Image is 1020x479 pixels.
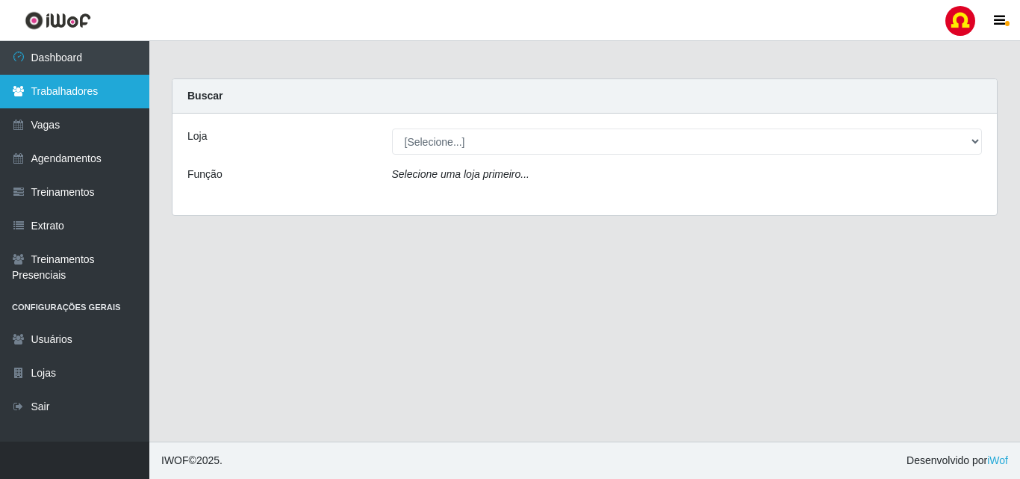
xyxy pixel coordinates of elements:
[392,168,529,180] i: Selecione uma loja primeiro...
[907,453,1008,469] span: Desenvolvido por
[161,454,189,466] span: IWOF
[161,453,223,469] span: © 2025 .
[987,454,1008,466] a: iWof
[187,129,207,144] label: Loja
[25,11,91,30] img: CoreUI Logo
[187,167,223,182] label: Função
[187,90,223,102] strong: Buscar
